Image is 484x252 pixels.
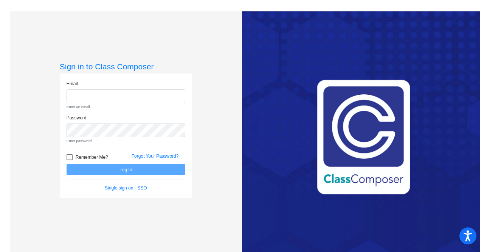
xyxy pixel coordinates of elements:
h3: Sign in to Class Composer [60,62,192,71]
label: Email [67,80,78,87]
span: Remember Me? [76,153,108,162]
label: Password [67,114,87,121]
small: Enter password. [67,138,185,144]
a: Single sign on - SSO [105,185,147,191]
small: Enter an email. [67,104,185,110]
a: Forgot Your Password? [132,153,179,159]
button: Log In [67,164,185,175]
